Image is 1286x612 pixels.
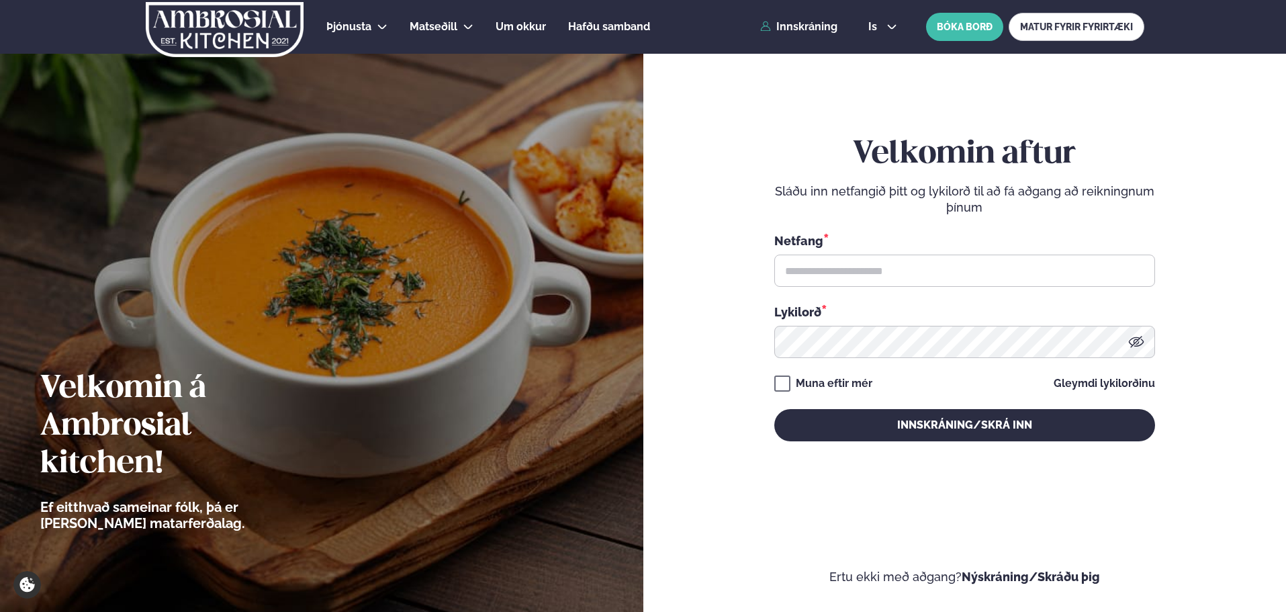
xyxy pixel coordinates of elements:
[326,19,371,35] a: Þjónusta
[144,2,305,57] img: logo
[926,13,1003,41] button: BÓKA BORÐ
[774,409,1155,441] button: Innskráning/Skrá inn
[568,19,650,35] a: Hafðu samband
[1009,13,1144,41] a: MATUR FYRIR FYRIRTÆKI
[410,19,457,35] a: Matseðill
[1054,378,1155,389] a: Gleymdi lykilorðinu
[40,499,319,531] p: Ef eitthvað sameinar fólk, þá er [PERSON_NAME] matarferðalag.
[326,20,371,33] span: Þjónusta
[496,19,546,35] a: Um okkur
[684,569,1246,585] p: Ertu ekki með aðgang?
[858,21,908,32] button: is
[868,21,881,32] span: is
[774,183,1155,216] p: Sláðu inn netfangið þitt og lykilorð til að fá aðgang að reikningnum þínum
[13,571,41,599] a: Cookie settings
[774,136,1155,173] h2: Velkomin aftur
[760,21,837,33] a: Innskráning
[774,232,1155,249] div: Netfang
[40,370,319,483] h2: Velkomin á Ambrosial kitchen!
[410,20,457,33] span: Matseðill
[962,570,1100,584] a: Nýskráning/Skráðu þig
[568,20,650,33] span: Hafðu samband
[774,303,1155,320] div: Lykilorð
[496,20,546,33] span: Um okkur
